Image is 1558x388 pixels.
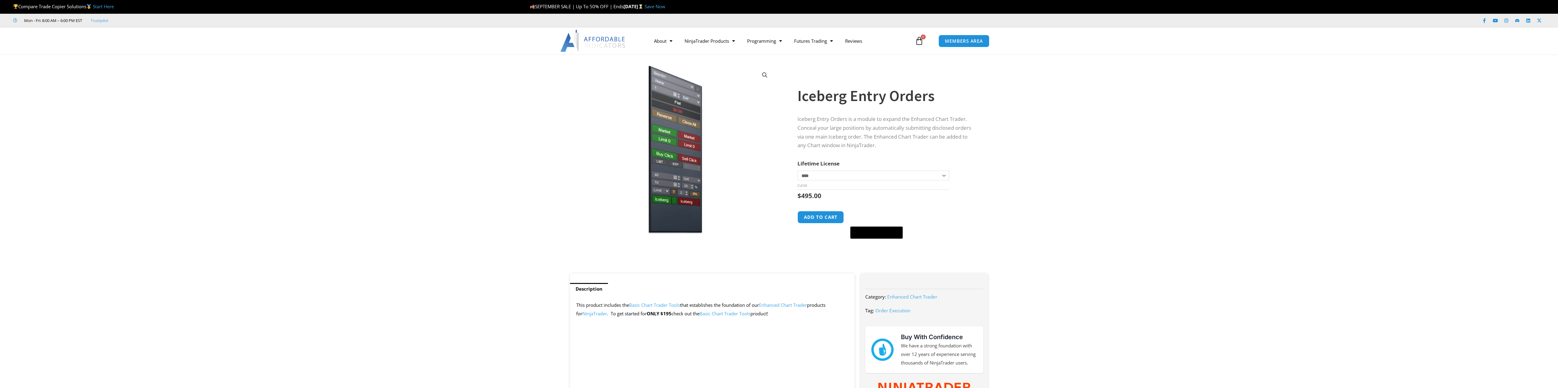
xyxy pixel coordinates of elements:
[875,307,910,314] a: Order Execution
[901,332,977,342] h3: Buy With Confidence
[570,283,608,295] a: Description
[797,191,801,200] span: $
[921,34,926,39] span: 0
[850,227,903,239] button: Buy with GPay
[945,39,983,43] span: MEMBERS AREA
[638,4,643,9] img: ⌛
[849,210,904,225] iframe: Secure express checkout frame
[871,339,893,361] img: mark thumbs good 43913 | Affordable Indicators – NinjaTrader
[699,310,750,317] a: Basic Chart Trader Tools
[91,17,108,24] a: Trustpilot
[530,4,535,9] img: 🍂
[93,3,114,9] a: Start Here
[530,3,624,9] span: SEPTEMBER SALE | Up To 50% OFF | Ends
[901,342,977,367] p: We have a strong foundation with over 12 years of experience serving thousands of NinjaTrader users.
[797,85,976,107] h1: Iceberg Entry Orders
[906,32,933,50] a: 0
[560,30,626,52] img: LogoAI | Affordable Indicators – NinjaTrader
[865,307,874,314] span: Tag:
[624,3,645,9] strong: [DATE]
[645,3,665,9] a: Save Now
[13,4,18,9] img: 🏆
[647,310,671,317] strong: ONLY $195
[23,17,82,24] span: Mon - Fri: 8:00 AM – 6:00 PM EST
[759,302,807,308] a: Enhanced Chart Trader
[671,310,768,317] span: check out the product!
[839,34,868,48] a: Reviews
[629,302,680,308] a: Basic Chart Trader Tools
[797,191,821,200] bdi: 495.00
[797,183,807,188] a: Clear options
[797,160,840,167] label: Lifetime License
[648,34,913,48] nav: Menu
[741,34,788,48] a: Programming
[865,294,886,300] span: Category:
[797,115,976,150] p: Iceberg Entry Orders is a module to expand the Enhanced Chart Trader. Conceal your large position...
[938,35,989,47] a: MEMBERS AREA
[579,65,775,234] img: IceBergEntryOrders
[678,34,741,48] a: NinjaTrader Products
[759,70,770,81] a: View full-screen image gallery
[87,4,91,9] img: 🥇
[13,3,114,9] span: Compare Trade Copier Solutions
[576,301,849,318] p: This product includes the that establishes the foundation of our products for . To get started for
[797,211,844,223] button: Add to cart
[788,34,839,48] a: Futures Trading
[648,34,678,48] a: About
[582,310,607,317] a: NinjaTrader
[887,294,937,300] a: Enhanced Chart Trader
